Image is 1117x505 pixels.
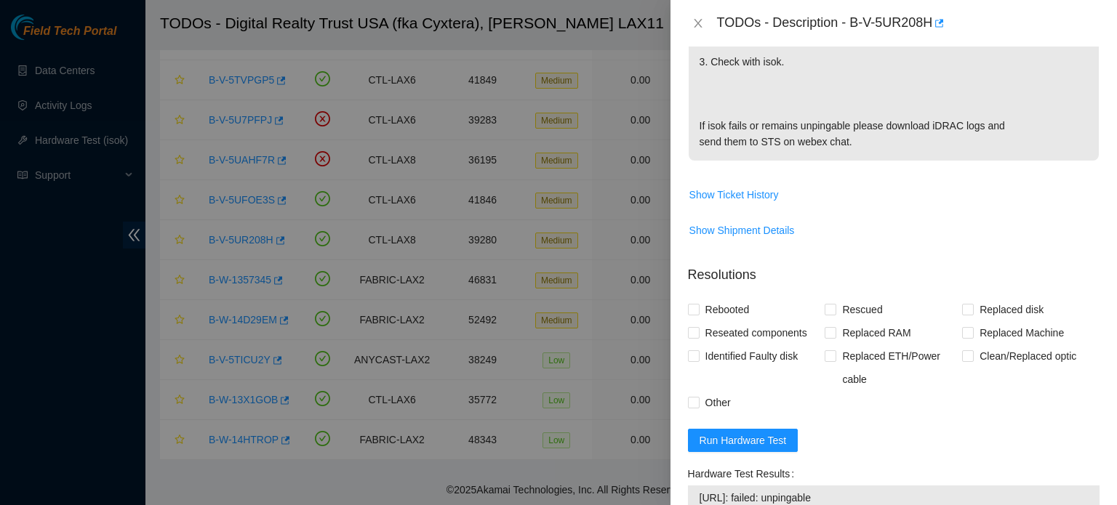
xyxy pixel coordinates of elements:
span: Run Hardware Test [700,432,787,448]
button: Show Shipment Details [689,219,796,242]
p: Resolutions [688,254,1100,285]
label: Hardware Test Results [688,462,800,485]
span: Show Shipment Details [689,222,795,238]
span: Reseated components [700,321,813,344]
span: Replaced Machine [974,321,1070,344]
span: Other [700,391,737,414]
span: Replaced disk [974,298,1049,321]
span: Identified Faulty disk [700,344,804,368]
span: Rebooted [700,298,756,321]
button: Run Hardware Test [688,429,798,452]
button: Show Ticket History [689,183,780,206]
span: Replaced RAM [836,321,916,344]
div: TODOs - Description - B-V-5UR208H [717,12,1100,35]
span: Replaced ETH/Power cable [836,344,962,391]
span: Clean/Replaced optic [974,344,1082,368]
span: Rescued [836,298,888,321]
span: Show Ticket History [689,187,779,203]
button: Close [688,17,708,31]
span: close [692,17,704,29]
